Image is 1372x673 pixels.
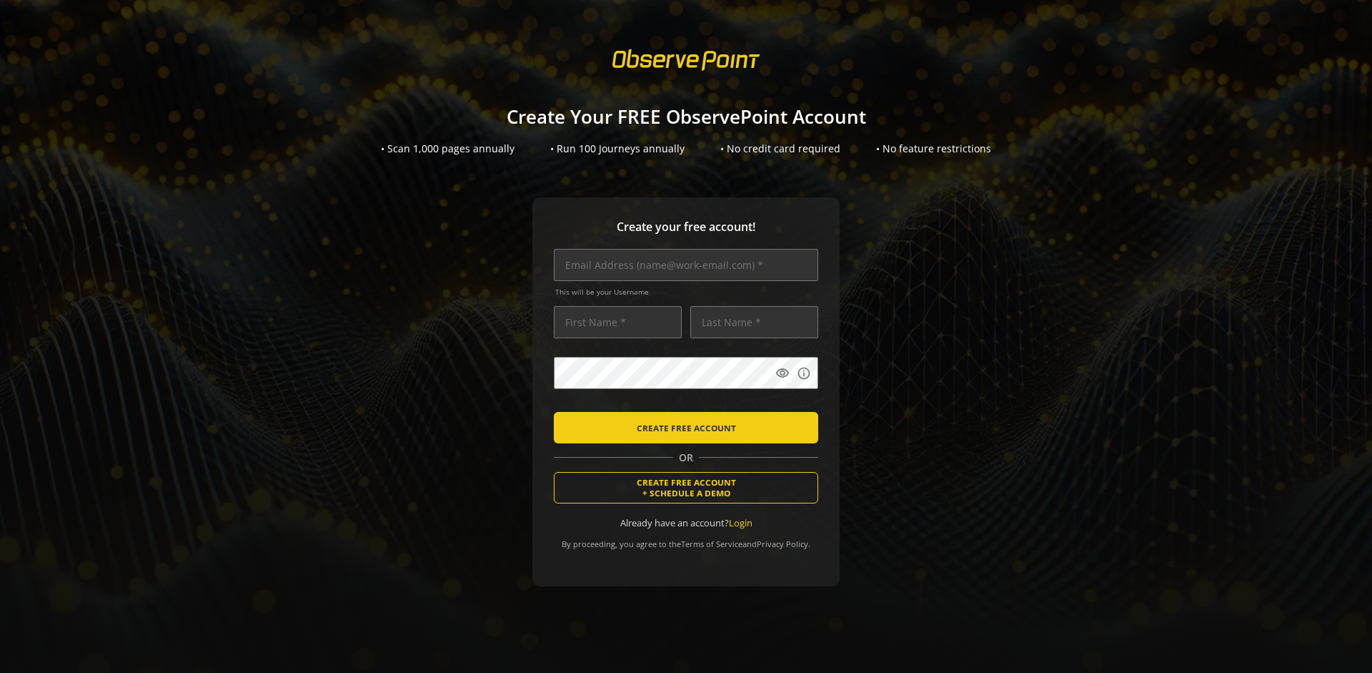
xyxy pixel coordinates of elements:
a: Terms of Service [681,539,742,549]
input: First Name * [554,306,682,338]
mat-icon: visibility [775,366,790,380]
div: • No credit card required [720,142,840,156]
button: CREATE FREE ACCOUNT+ SCHEDULE A DEMO [554,472,818,503]
div: • Run 100 Journeys annually [550,142,685,156]
span: This will be your Username [555,287,818,297]
span: OR [673,451,699,465]
div: Already have an account? [554,516,818,530]
div: • Scan 1,000 pages annually [381,142,514,156]
button: CREATE FREE ACCOUNT [554,412,818,443]
span: CREATE FREE ACCOUNT [637,415,736,441]
div: • No feature restrictions [876,142,991,156]
a: Login [729,516,752,529]
mat-icon: info [797,366,811,380]
a: Privacy Policy [757,539,808,549]
span: CREATE FREE ACCOUNT + SCHEDULE A DEMO [637,477,736,498]
div: By proceeding, you agree to the and . [554,529,818,549]
span: Create your free account! [554,219,818,235]
input: Email Address (name@work-email.com) * [554,249,818,281]
input: Last Name * [690,306,818,338]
